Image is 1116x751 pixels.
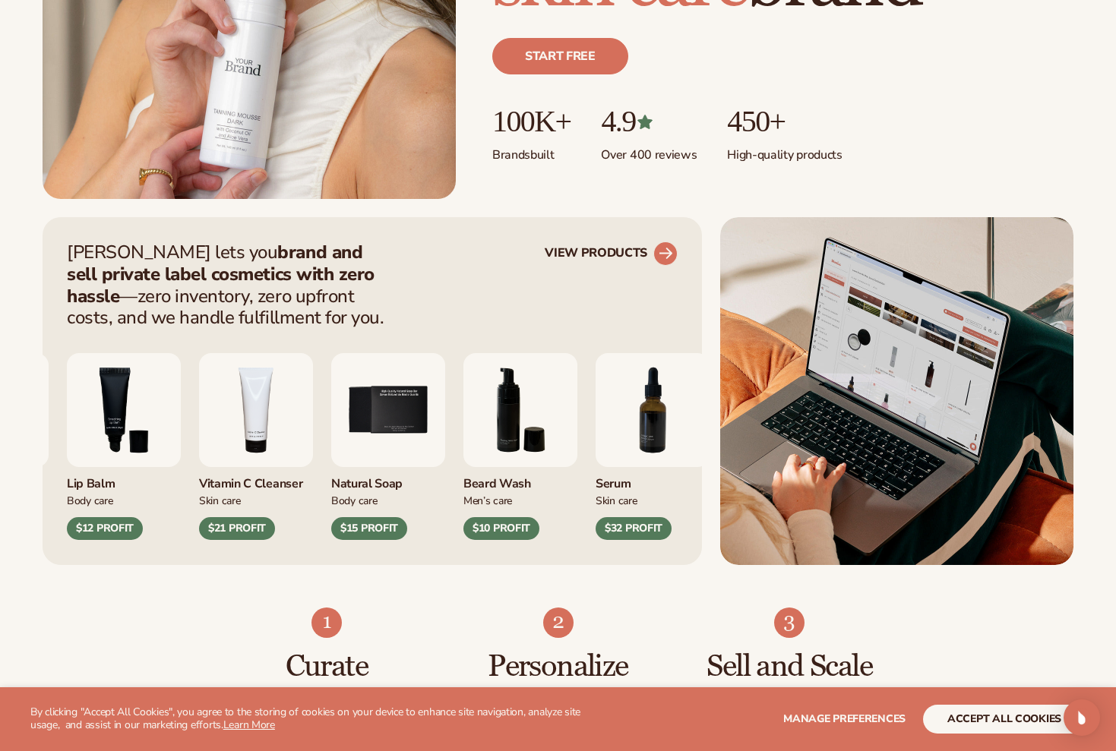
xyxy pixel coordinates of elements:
div: Skin Care [199,492,313,508]
span: Manage preferences [783,712,906,726]
img: Shopify Image 4 [311,607,342,638]
h3: Personalize [473,650,643,683]
div: Men’s Care [463,492,577,508]
div: Vitamin C Cleanser [199,467,313,492]
p: By clicking "Accept All Cookies", you agree to the storing of cookies on your device to enhance s... [30,706,593,732]
div: Body Care [331,492,445,508]
a: Learn More [223,718,275,732]
p: Brands built [492,138,571,163]
div: 7 / 9 [596,353,710,540]
a: Start free [492,38,628,74]
div: 4 / 9 [199,353,313,540]
div: $10 PROFIT [463,517,539,540]
img: Nature bar of soap. [331,353,445,467]
div: 3 / 9 [67,353,181,540]
div: 6 / 9 [463,353,577,540]
div: Serum [596,467,710,492]
div: Lip Balm [67,467,181,492]
a: VIEW PRODUCTS [545,241,678,266]
div: Body Care [67,492,181,508]
div: $12 PROFIT [67,517,143,540]
button: Manage preferences [783,705,906,734]
div: $32 PROFIT [596,517,672,540]
h3: Sell and Scale [704,650,875,683]
img: Vitamin c cleanser. [199,353,313,467]
p: High-quality products [727,138,842,163]
p: [PERSON_NAME] lets you —zero inventory, zero upfront costs, and we handle fulfillment for you. [67,241,394,329]
div: Natural Soap [331,467,445,492]
strong: brand and sell private label cosmetics with zero hassle [67,240,375,308]
img: Smoothing lip balm. [67,353,181,467]
img: Shopify Image 2 [720,217,1073,565]
h3: Curate [242,650,413,683]
div: Skin Care [596,492,710,508]
img: Shopify Image 6 [774,607,805,638]
img: Shopify Image 5 [543,607,574,638]
div: $15 PROFIT [331,517,407,540]
div: 5 / 9 [331,353,445,540]
p: 450+ [727,105,842,138]
button: accept all cookies [923,705,1086,734]
p: Over 400 reviews [601,138,697,163]
div: $21 PROFIT [199,517,275,540]
div: Open Intercom Messenger [1064,699,1100,736]
img: Foaming beard wash. [463,353,577,467]
p: 4.9 [601,105,697,138]
p: 100K+ [492,105,571,138]
img: Collagen and retinol serum. [596,353,710,467]
div: Beard Wash [463,467,577,492]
